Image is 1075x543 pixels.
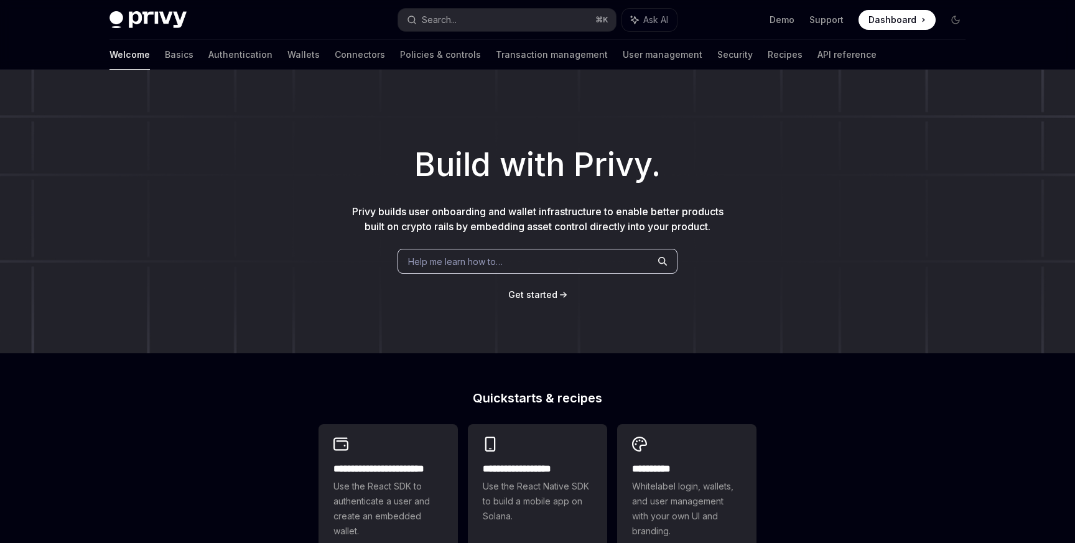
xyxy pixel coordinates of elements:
h2: Quickstarts & recipes [319,392,756,404]
h1: Build with Privy. [20,141,1055,189]
a: Wallets [287,40,320,70]
span: ⌘ K [595,15,608,25]
span: Whitelabel login, wallets, and user management with your own UI and branding. [632,479,742,539]
a: Demo [770,14,794,26]
a: Welcome [109,40,150,70]
div: Search... [422,12,457,27]
span: Dashboard [868,14,916,26]
button: Toggle dark mode [946,10,966,30]
a: Authentication [208,40,272,70]
span: Ask AI [643,14,668,26]
span: Privy builds user onboarding and wallet infrastructure to enable better products built on crypto ... [352,205,724,233]
a: Dashboard [859,10,936,30]
a: Policies & controls [400,40,481,70]
span: Use the React Native SDK to build a mobile app on Solana. [483,479,592,524]
a: Support [809,14,844,26]
span: Help me learn how to… [408,255,503,268]
a: Connectors [335,40,385,70]
a: API reference [817,40,877,70]
a: Basics [165,40,193,70]
a: User management [623,40,702,70]
a: Recipes [768,40,803,70]
span: Use the React SDK to authenticate a user and create an embedded wallet. [333,479,443,539]
button: Ask AI [622,9,677,31]
button: Search...⌘K [398,9,616,31]
span: Get started [508,289,557,300]
img: dark logo [109,11,187,29]
a: Security [717,40,753,70]
a: Transaction management [496,40,608,70]
a: Get started [508,289,557,301]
